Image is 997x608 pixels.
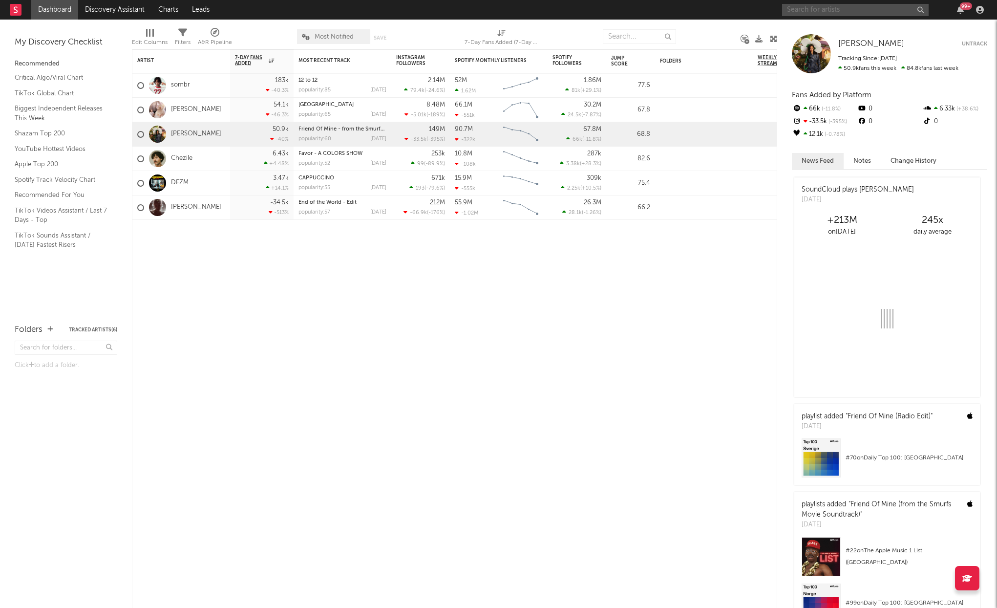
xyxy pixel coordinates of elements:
[171,179,189,187] a: DFZM
[455,102,472,108] div: 66.1M
[455,136,475,143] div: -322k
[430,199,445,206] div: 212M
[567,186,580,191] span: 2.25k
[802,422,933,432] div: [DATE]
[758,55,792,66] span: Weekly US Streams
[960,2,972,10] div: 99 +
[560,160,601,167] div: ( )
[298,185,330,191] div: popularity: 55
[782,4,929,16] input: Search for artists
[298,175,334,181] a: CAPPUCCINO
[794,537,980,584] a: #22onThe Apple Music 1 List ([GEOGRAPHIC_DATA])
[431,175,445,181] div: 671k
[552,55,587,66] div: Spotify Followers
[298,175,386,181] div: CAPPUCCINO
[132,37,168,48] div: Edit Columns
[175,24,191,53] div: Filters
[298,112,331,117] div: popularity: 65
[409,185,445,191] div: ( )
[565,87,601,93] div: ( )
[374,35,386,41] button: Save
[198,37,232,48] div: A&R Pipeline
[15,190,107,200] a: Recommended For You
[857,115,922,128] div: 0
[562,209,601,216] div: ( )
[838,65,958,71] span: 84.8k fans last week
[298,151,386,156] div: Favor - A COLORS SHOW
[797,215,887,226] div: +213M
[881,153,946,169] button: Change History
[15,58,117,70] div: Recommended
[404,111,445,118] div: ( )
[561,185,601,191] div: ( )
[410,210,427,216] span: -66.9k
[298,200,357,205] a: End of the World - Edit
[573,137,582,142] span: 66k
[298,102,354,108] a: [GEOGRAPHIC_DATA]
[572,88,580,93] span: 81k
[416,186,424,191] span: 193
[455,185,475,192] div: -555k
[823,132,845,137] span: -0.78 %
[962,39,987,49] button: Untrack
[171,154,192,163] a: Chezile
[802,501,951,518] a: "Friend Of Mine (from the Smurfs Movie Soundtrack)"
[15,128,107,139] a: Shazam Top 200
[273,126,289,132] div: 50.9k
[582,88,600,93] span: +29.1 %
[455,126,473,132] div: 90.7M
[370,161,386,166] div: [DATE]
[499,195,543,220] svg: Chart title
[429,126,445,132] div: 149M
[846,413,933,420] a: "Friend Of Mine (Radio Edit)"
[857,103,922,115] div: 0
[269,209,289,216] div: -513 %
[611,202,650,214] div: 66.2
[584,77,601,84] div: 1.86M
[838,40,904,48] span: [PERSON_NAME]
[827,119,847,125] span: -395 %
[838,39,904,49] a: [PERSON_NAME]
[15,205,107,225] a: TikTok Videos Assistant / Last 7 Days - Top
[611,80,650,91] div: 77.6
[171,203,221,212] a: [PERSON_NAME]
[820,107,841,112] span: -11.8 %
[802,499,960,520] div: playlists added
[426,186,444,191] span: -79.6 %
[797,226,887,238] div: on [DATE]
[611,129,650,140] div: 68.8
[298,127,431,132] a: Friend Of Mine - from the Smurfs Movie Soundtrack
[270,199,289,206] div: -34.5k
[792,91,871,99] span: Fans Added by Platform
[587,175,601,181] div: 309k
[846,545,973,568] div: # 22 on The Apple Music 1 List ([GEOGRAPHIC_DATA])
[370,210,386,215] div: [DATE]
[266,87,289,93] div: -40.3 %
[411,112,426,118] span: -5.01k
[15,88,107,99] a: TikTok Global Chart
[426,88,444,93] span: -24.6 %
[584,137,600,142] span: -11.8 %
[266,185,289,191] div: +14.1 %
[568,112,581,118] span: 24.5k
[69,327,117,332] button: Tracked Artists(6)
[922,103,987,115] div: 6.33k
[15,144,107,154] a: YouTube Hottest Videos
[922,115,987,128] div: 0
[15,72,107,83] a: Critical Algo/Viral Chart
[455,77,467,84] div: 52M
[411,137,426,142] span: -33.5k
[611,153,650,165] div: 82.6
[455,112,475,118] div: -551k
[431,151,445,157] div: 253k
[411,160,445,167] div: ( )
[175,37,191,48] div: Filters
[396,55,430,66] div: Instagram Followers
[887,226,977,238] div: daily average
[581,161,600,167] span: +28.3 %
[455,199,472,206] div: 55.9M
[455,210,478,216] div: -1.02M
[428,77,445,84] div: 2.14M
[270,136,289,142] div: -40 %
[603,29,676,44] input: Search...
